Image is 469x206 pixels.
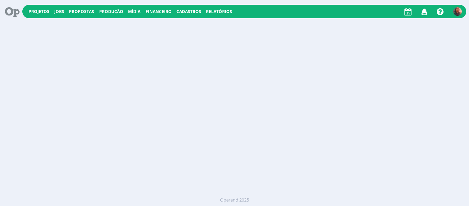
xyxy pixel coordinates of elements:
span: Cadastros [176,9,201,14]
button: Jobs [52,9,66,14]
a: Financeiro [146,9,172,14]
button: Propostas [67,9,96,14]
button: Cadastros [174,9,203,14]
img: C [453,7,462,16]
button: Produção [97,9,125,14]
a: Relatórios [206,9,232,14]
button: Projetos [26,9,52,14]
a: Mídia [128,9,140,14]
button: C [453,6,462,18]
a: Jobs [54,9,64,14]
a: Projetos [28,9,49,14]
button: Financeiro [144,9,174,14]
button: Relatórios [204,9,234,14]
button: Mídia [126,9,142,14]
a: Propostas [69,9,94,14]
a: Produção [99,9,123,14]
